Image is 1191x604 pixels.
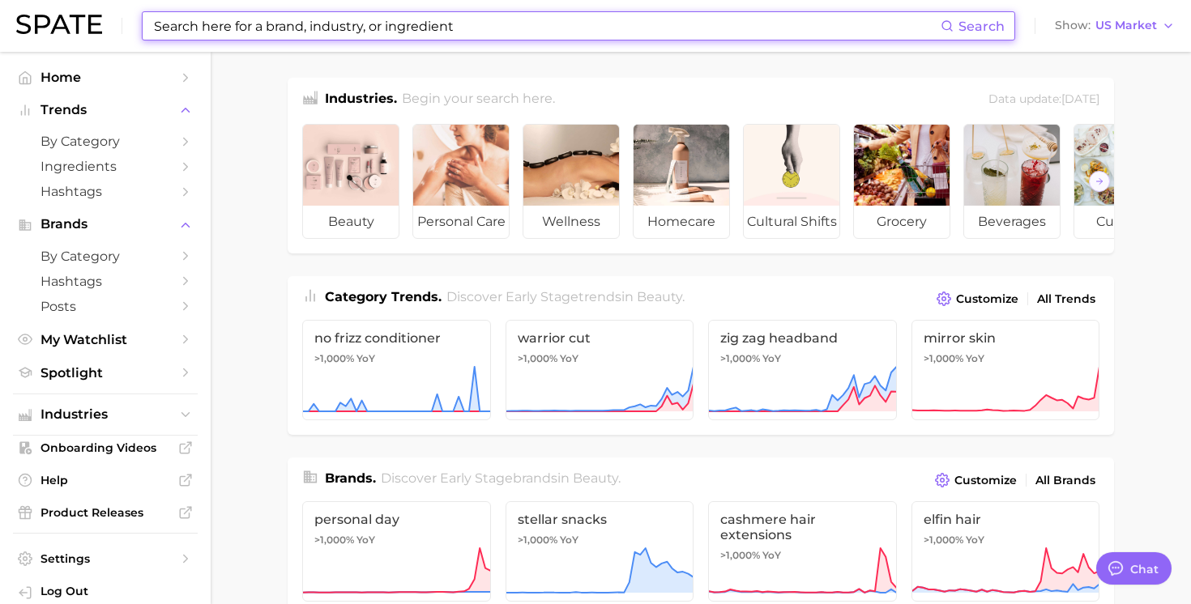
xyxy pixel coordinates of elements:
span: YoY [966,534,984,547]
h1: Industries. [325,89,397,111]
span: >1,000% [314,352,354,364]
span: All Brands [1035,474,1095,487]
span: US Market [1095,21,1157,30]
span: beauty [573,470,618,486]
span: cultural shifts [744,206,839,238]
span: Hashtags [41,274,170,289]
button: Customize [931,469,1021,491]
span: >1,000% [924,534,963,546]
span: Discover Early Stage trends in . [446,289,685,304]
span: mirror skin [924,330,1088,346]
a: by Category [13,129,198,154]
a: Onboarding Videos [13,436,198,460]
span: Trends [41,103,170,117]
span: grocery [854,206,950,238]
span: Discover Early Stage brands in . [381,470,621,486]
h2: Begin your search here. [402,89,555,111]
span: >1,000% [720,549,760,561]
span: Customize [954,474,1017,487]
span: >1,000% [518,352,557,364]
span: My Watchlist [41,332,170,347]
a: beverages [963,124,1061,239]
div: Data update: [DATE] [988,89,1099,111]
span: Spotlight [41,365,170,381]
span: cashmere hair extensions [720,512,885,542]
a: cashmere hair extensions>1,000% YoY [708,501,897,602]
span: Home [41,70,170,85]
span: Product Releases [41,505,170,520]
a: personal day>1,000% YoY [302,501,491,602]
span: Ingredients [41,159,170,174]
a: Product Releases [13,500,198,525]
span: culinary [1074,206,1170,238]
span: Industries [41,407,170,422]
a: elfin hair>1,000% YoY [911,501,1100,602]
span: Search [958,19,1005,34]
span: Log Out [41,584,185,598]
span: >1,000% [720,352,760,364]
a: Hashtags [13,179,198,204]
button: Industries [13,402,198,427]
span: elfin hair [924,512,1088,527]
span: Category Trends . [325,289,442,304]
span: YoY [560,352,578,365]
span: personal day [314,512,479,527]
span: >1,000% [314,534,354,546]
span: >1,000% [518,534,557,546]
button: Scroll Right [1089,171,1110,192]
span: beauty [637,289,682,304]
a: All Brands [1031,470,1099,491]
span: >1,000% [924,352,963,364]
span: no frizz conditioner [314,330,479,346]
span: Brands [41,217,170,232]
button: Brands [13,212,198,236]
a: Spotlight [13,360,198,385]
a: no frizz conditioner>1,000% YoY [302,320,491,420]
span: beauty [303,206,399,238]
span: YoY [966,352,984,365]
a: All Trends [1033,288,1099,310]
span: zig zag headband [720,330,885,346]
input: Search here for a brand, industry, or ingredient [152,12,941,40]
span: by Category [41,134,170,149]
a: cultural shifts [743,124,840,239]
span: Posts [41,299,170,314]
span: wellness [523,206,619,238]
a: My Watchlist [13,327,198,352]
a: mirror skin>1,000% YoY [911,320,1100,420]
img: SPATE [16,15,102,34]
span: stellar snacks [518,512,682,527]
span: YoY [356,534,375,547]
a: by Category [13,244,198,269]
span: Show [1055,21,1091,30]
button: Customize [933,287,1022,310]
span: All Trends [1037,292,1095,306]
span: YoY [762,352,781,365]
a: homecare [633,124,730,239]
a: zig zag headband>1,000% YoY [708,320,897,420]
a: grocery [853,124,950,239]
a: personal care [412,124,510,239]
span: YoY [560,534,578,547]
a: Help [13,468,198,492]
span: Brands . [325,470,376,486]
span: homecare [634,206,729,238]
a: Posts [13,294,198,319]
a: Settings [13,547,198,571]
span: beverages [964,206,1060,238]
span: Hashtags [41,184,170,199]
span: by Category [41,249,170,264]
span: warrior cut [518,330,682,346]
a: Hashtags [13,269,198,294]
span: Settings [41,551,170,566]
a: wellness [523,124,620,239]
button: Trends [13,98,198,122]
span: personal care [413,206,509,238]
a: Ingredients [13,154,198,179]
a: stellar snacks>1,000% YoY [506,501,694,602]
a: Home [13,65,198,90]
span: Onboarding Videos [41,440,170,455]
a: warrior cut>1,000% YoY [506,320,694,420]
span: YoY [762,549,781,562]
span: YoY [356,352,375,365]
